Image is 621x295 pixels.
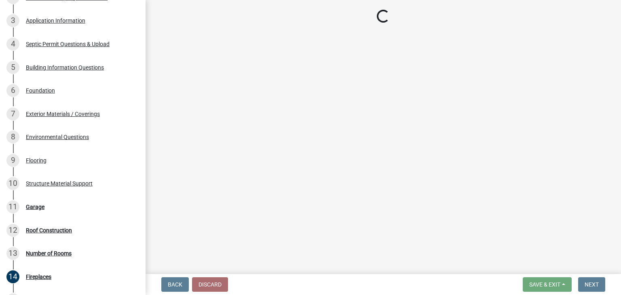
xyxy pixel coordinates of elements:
[26,228,72,233] div: Roof Construction
[6,224,19,237] div: 12
[585,281,599,288] span: Next
[26,88,55,93] div: Foundation
[6,131,19,143] div: 8
[26,251,72,256] div: Number of Rooms
[26,181,93,186] div: Structure Material Support
[523,277,572,292] button: Save & Exit
[6,177,19,190] div: 10
[6,270,19,283] div: 14
[192,277,228,292] button: Discard
[26,65,104,70] div: Building Information Questions
[6,247,19,260] div: 13
[6,200,19,213] div: 11
[26,111,100,117] div: Exterior Materials / Coverings
[26,274,51,280] div: Fireplaces
[578,277,605,292] button: Next
[168,281,182,288] span: Back
[6,61,19,74] div: 5
[26,158,46,163] div: Flooring
[26,41,110,47] div: Septic Permit Questions & Upload
[26,134,89,140] div: Environmental Questions
[26,204,44,210] div: Garage
[6,84,19,97] div: 6
[6,14,19,27] div: 3
[6,154,19,167] div: 9
[529,281,560,288] span: Save & Exit
[6,38,19,51] div: 4
[26,18,85,23] div: Application Information
[161,277,189,292] button: Back
[6,107,19,120] div: 7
